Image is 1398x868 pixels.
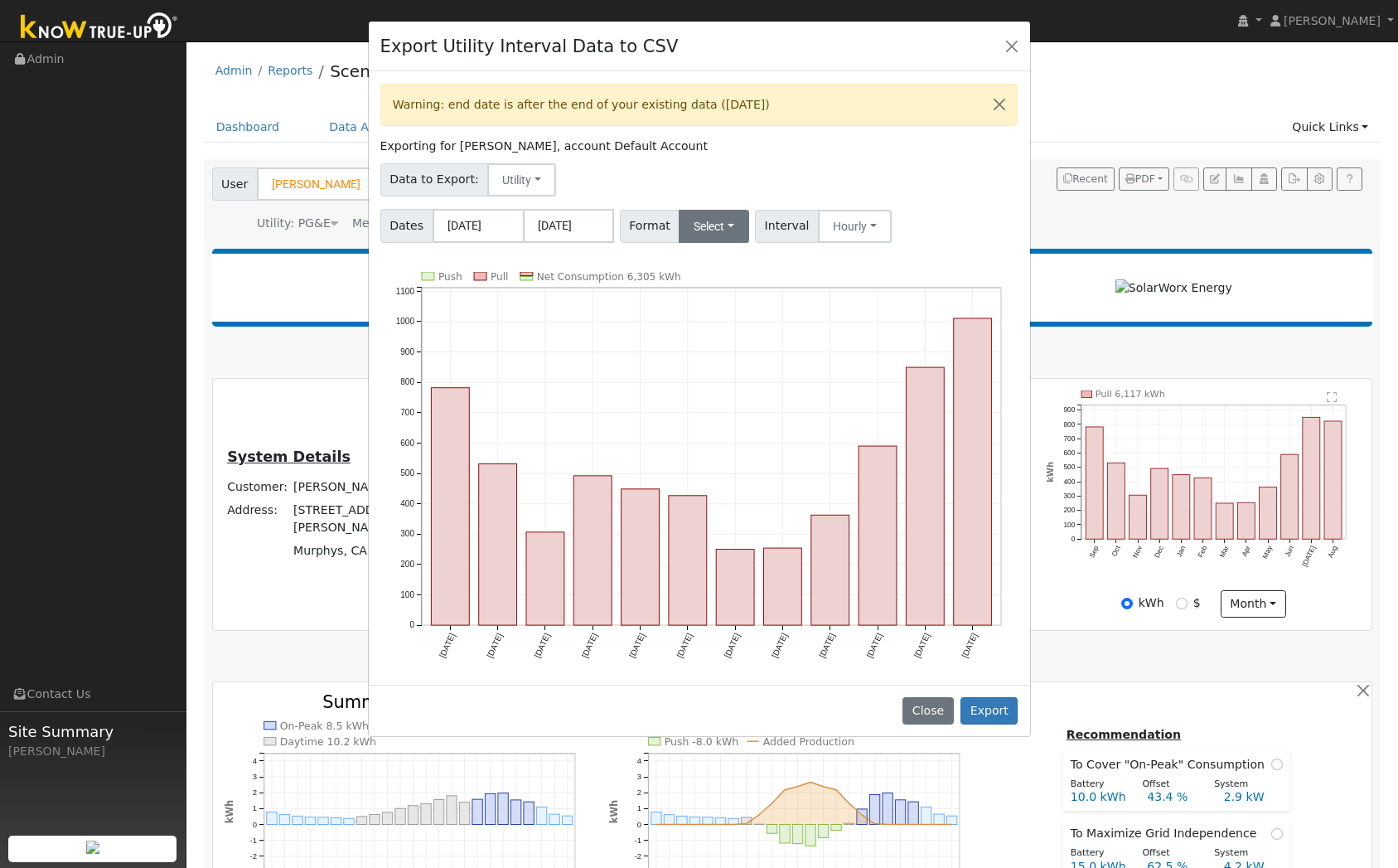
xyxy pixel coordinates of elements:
text: 100 [400,590,414,599]
rect: onclick="" [669,496,707,625]
text: 200 [400,560,414,570]
text: [DATE] [532,632,551,659]
button: Export [960,697,1018,725]
text: 900 [400,347,414,356]
text: [DATE] [438,632,457,659]
button: Close [902,697,953,725]
span: Format [620,210,680,243]
rect: onclick="" [954,318,992,626]
text: Net Consumption 6,305 kWh [537,271,681,283]
text: [DATE] [960,632,980,659]
text: 800 [400,378,414,387]
button: Close [1000,34,1023,57]
text: 500 [400,469,414,478]
text: [DATE] [675,632,694,659]
span: Dates [380,209,433,243]
div: Warning: end date is after the end of your existing data ([DATE]) [380,84,1018,126]
rect: onclick="" [622,489,660,625]
text: 1000 [395,317,414,326]
span: Data to Export: [380,163,489,196]
text: Push [438,271,462,283]
rect: onclick="" [526,532,564,625]
text: [DATE] [485,632,504,659]
rect: onclick="" [859,446,897,625]
rect: onclick="" [716,550,754,626]
rect: onclick="" [764,549,802,626]
text: 0 [409,621,414,630]
text: 1100 [395,287,414,296]
text: [DATE] [627,632,646,659]
button: Utility [487,163,556,196]
button: Hourly [818,210,892,243]
text: [DATE] [580,632,599,659]
rect: onclick="" [907,367,945,625]
text: 400 [400,499,414,508]
text: [DATE] [723,632,742,659]
text: 600 [400,439,414,448]
text: [DATE] [865,632,884,659]
text: Pull [491,271,508,283]
rect: onclick="" [478,464,516,626]
button: Select [679,210,749,243]
h4: Export Utility Interval Data to CSV [380,33,679,60]
text: [DATE] [770,632,789,659]
text: [DATE] [818,632,837,659]
button: Close [982,85,1017,125]
span: Interval [755,210,819,243]
text: 300 [400,530,414,539]
text: [DATE] [912,632,931,659]
rect: onclick="" [573,476,612,625]
rect: onclick="" [431,388,469,626]
text: 700 [400,408,414,417]
label: Exporting for [PERSON_NAME], account Default Account [380,138,708,155]
rect: onclick="" [811,516,849,626]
